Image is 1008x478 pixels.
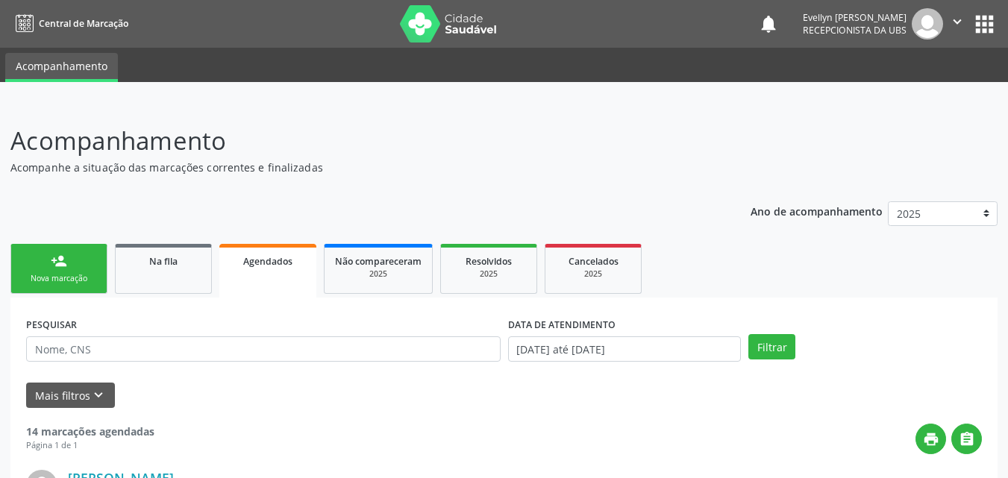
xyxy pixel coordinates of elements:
p: Acompanhamento [10,122,701,160]
span: Agendados [243,255,292,268]
strong: 14 marcações agendadas [26,424,154,438]
div: Página 1 de 1 [26,439,154,452]
i:  [959,431,975,447]
span: Central de Marcação [39,17,128,30]
button:  [951,424,982,454]
label: DATA DE ATENDIMENTO [508,313,616,336]
p: Acompanhe a situação das marcações correntes e finalizadas [10,160,701,175]
p: Ano de acompanhamento [751,201,883,220]
div: 2025 [556,268,630,280]
div: 2025 [451,268,526,280]
div: person_add [51,253,67,269]
label: PESQUISAR [26,313,77,336]
button: Mais filtroskeyboard_arrow_down [26,383,115,409]
i:  [949,13,965,30]
button: Filtrar [748,334,795,359]
input: Selecione um intervalo [508,336,742,362]
a: Acompanhamento [5,53,118,82]
span: Na fila [149,255,178,268]
button: apps [971,11,998,37]
button: notifications [758,13,779,34]
i: print [923,431,939,447]
input: Nome, CNS [26,336,501,362]
span: Recepcionista da UBS [803,24,907,37]
div: Nova marcação [22,273,96,284]
i: keyboard_arrow_down [90,387,107,403]
div: 2025 [335,268,422,280]
button:  [943,8,971,40]
span: Não compareceram [335,255,422,268]
a: Central de Marcação [10,11,128,36]
button: print [915,424,946,454]
div: Evellyn [PERSON_NAME] [803,11,907,24]
span: Cancelados [569,255,619,268]
img: img [912,8,943,40]
span: Resolvidos [466,255,512,268]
